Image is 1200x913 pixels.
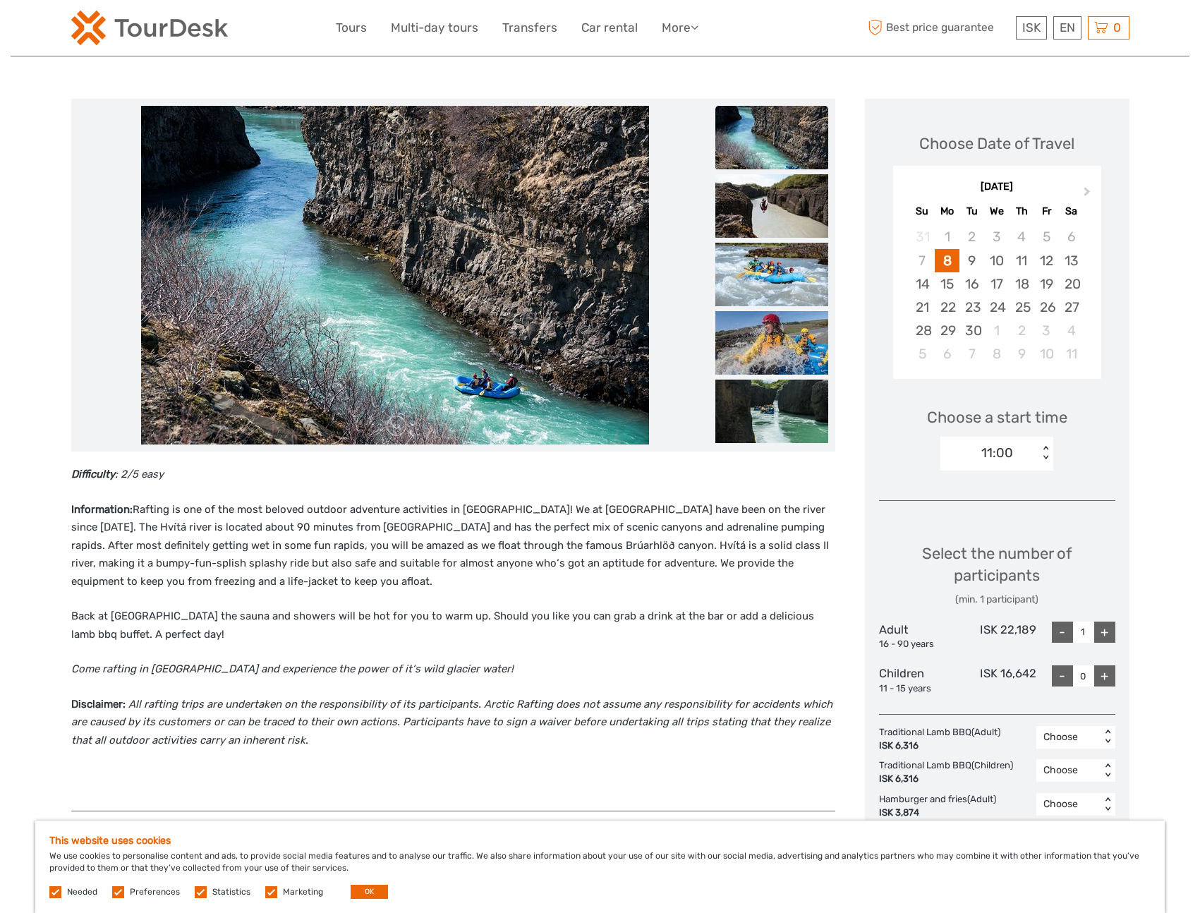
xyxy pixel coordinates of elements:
[162,22,179,39] button: Open LiveChat chat widget
[1043,730,1093,744] div: Choose
[1010,225,1034,248] div: Not available Thursday, September 4th, 2025
[1052,622,1073,643] div: -
[1034,249,1059,272] div: Choose Friday, September 12th, 2025
[71,501,835,591] p: Rafting is one of the most beloved outdoor adventure activities in [GEOGRAPHIC_DATA]! We at [GEOG...
[879,593,1115,607] div: (min. 1 participant)
[879,739,1000,753] div: ISK 6,316
[1101,797,1113,812] div: < >
[20,25,159,36] p: We're away right now. Please check back later!
[935,342,959,365] div: Choose Monday, October 6th, 2025
[1053,16,1081,40] div: EN
[1010,272,1034,296] div: Choose Thursday, September 18th, 2025
[984,225,1009,248] div: Not available Wednesday, September 3rd, 2025
[1040,446,1052,461] div: < >
[959,202,984,221] div: Tu
[35,821,1165,913] div: We use cookies to personalise content and ads, to provide social media features and to analyse ou...
[141,106,649,445] img: bdf10d3719ee408f9eb258e76d834817_main_slider.jpg
[879,638,958,651] div: 16 - 90 years
[1052,665,1073,687] div: -
[1094,665,1115,687] div: +
[879,759,1020,786] div: Traditional Lamb BBQ (Children)
[71,607,835,643] p: Back at [GEOGRAPHIC_DATA] the sauna and showers will be hot for you to warm up. Should you like y...
[879,622,958,651] div: Adult
[879,726,1007,753] div: Traditional Lamb BBQ (Adult)
[984,296,1009,319] div: Choose Wednesday, September 24th, 2025
[502,18,557,38] a: Transfers
[910,342,935,365] div: Choose Sunday, October 5th, 2025
[1059,225,1084,248] div: Not available Saturday, September 6th, 2025
[1010,296,1034,319] div: Choose Thursday, September 25th, 2025
[1077,183,1100,206] button: Next Month
[910,272,935,296] div: Choose Sunday, September 14th, 2025
[1010,319,1034,342] div: Choose Thursday, October 2nd, 2025
[71,503,133,516] strong: Information:
[1059,319,1084,342] div: Choose Saturday, October 4th, 2025
[71,663,514,675] em: Come rafting in [GEOGRAPHIC_DATA] and experience the power of it‘s wild glacier water!
[391,18,478,38] a: Multi-day tours
[897,225,1096,365] div: month 2025-09
[1022,20,1041,35] span: ISK
[1034,272,1059,296] div: Choose Friday, September 19th, 2025
[1034,296,1059,319] div: Choose Friday, September 26th, 2025
[336,18,367,38] a: Tours
[351,885,388,899] button: OK
[879,773,1013,786] div: ISK 6,316
[910,249,935,272] div: Not available Sunday, September 7th, 2025
[935,225,959,248] div: Not available Monday, September 1st, 2025
[984,319,1009,342] div: Choose Wednesday, October 1st, 2025
[935,202,959,221] div: Mo
[67,886,97,898] label: Needed
[1059,272,1084,296] div: Choose Saturday, September 20th, 2025
[935,272,959,296] div: Choose Monday, September 15th, 2025
[879,793,1003,820] div: Hamburger and fries (Adult)
[581,18,638,38] a: Car rental
[1059,249,1084,272] div: Choose Saturday, September 13th, 2025
[959,296,984,319] div: Choose Tuesday, September 23rd, 2025
[879,682,958,696] div: 11 - 15 years
[1010,202,1034,221] div: Th
[283,886,323,898] label: Marketing
[1059,296,1084,319] div: Choose Saturday, September 27th, 2025
[957,622,1036,651] div: ISK 22,189
[981,444,1013,462] div: 11:00
[865,16,1012,40] span: Best price guarantee
[71,698,126,711] strong: Disclaimer:
[71,11,228,45] img: 120-15d4194f-c635-41b9-a512-a3cb382bfb57_logo_small.png
[1034,342,1059,365] div: Choose Friday, October 10th, 2025
[1059,202,1084,221] div: Sa
[959,342,984,365] div: Choose Tuesday, October 7th, 2025
[910,225,935,248] div: Not available Sunday, August 31st, 2025
[984,342,1009,365] div: Choose Wednesday, October 8th, 2025
[927,406,1067,428] span: Choose a start time
[959,272,984,296] div: Choose Tuesday, September 16th, 2025
[1034,225,1059,248] div: Not available Friday, September 5th, 2025
[919,133,1074,155] div: Choose Date of Travel
[1059,342,1084,365] div: Choose Saturday, October 11th, 2025
[879,665,958,695] div: Children
[959,319,984,342] div: Choose Tuesday, September 30th, 2025
[715,106,828,169] img: bdf10d3719ee408f9eb258e76d834817_slider_thumbnail.jpg
[49,835,1151,847] h5: This website uses cookies
[1010,249,1034,272] div: Choose Thursday, September 11th, 2025
[715,380,828,443] img: 4549d9d1460d45268b04d6cfe31fd4d3_slider_thumbnail.jpeg
[212,886,250,898] label: Statistics
[893,180,1101,195] div: [DATE]
[1111,20,1123,35] span: 0
[115,468,164,480] em: : 2/5 easy
[71,468,115,480] strong: Difficulty
[910,202,935,221] div: Su
[910,319,935,342] div: Choose Sunday, September 28th, 2025
[984,272,1009,296] div: Choose Wednesday, September 17th, 2025
[130,886,180,898] label: Preferences
[1034,319,1059,342] div: Choose Friday, October 3rd, 2025
[1043,797,1093,811] div: Choose
[935,249,959,272] div: Choose Monday, September 8th, 2025
[1094,622,1115,643] div: +
[1101,763,1113,778] div: < >
[935,319,959,342] div: Choose Monday, September 29th, 2025
[935,296,959,319] div: Choose Monday, September 22nd, 2025
[715,174,828,238] img: d3ec3042d7494f9e8842d62a82f3781a_slider_thumbnail.jpg
[715,311,828,375] img: d234bfa4b8104e2d9fa33d65afd3edc4_slider_thumbnail.jpg
[984,249,1009,272] div: Choose Wednesday, September 10th, 2025
[984,202,1009,221] div: We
